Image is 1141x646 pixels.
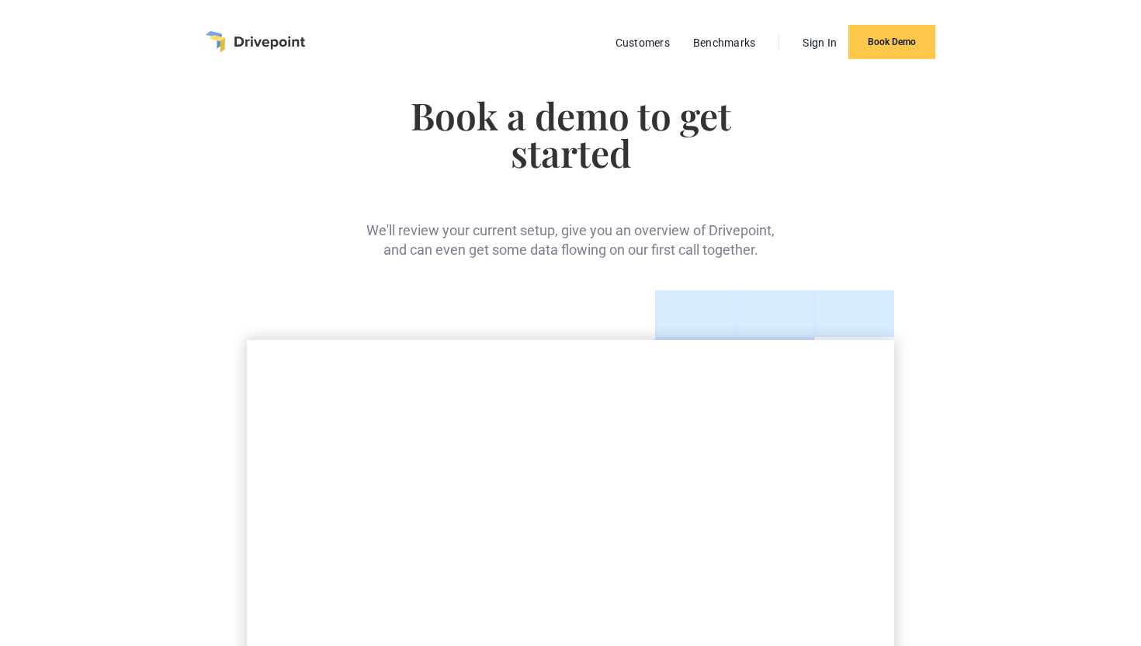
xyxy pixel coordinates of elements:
[362,196,779,259] div: We'll review your current setup, give you an overview of Drivepoint, and can even get some data f...
[608,33,678,53] a: Customers
[685,33,764,53] a: Benchmarks
[362,96,779,171] h1: Book a demo to get started
[848,25,935,59] a: Book Demo
[795,33,844,53] a: Sign In
[206,31,305,53] a: home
